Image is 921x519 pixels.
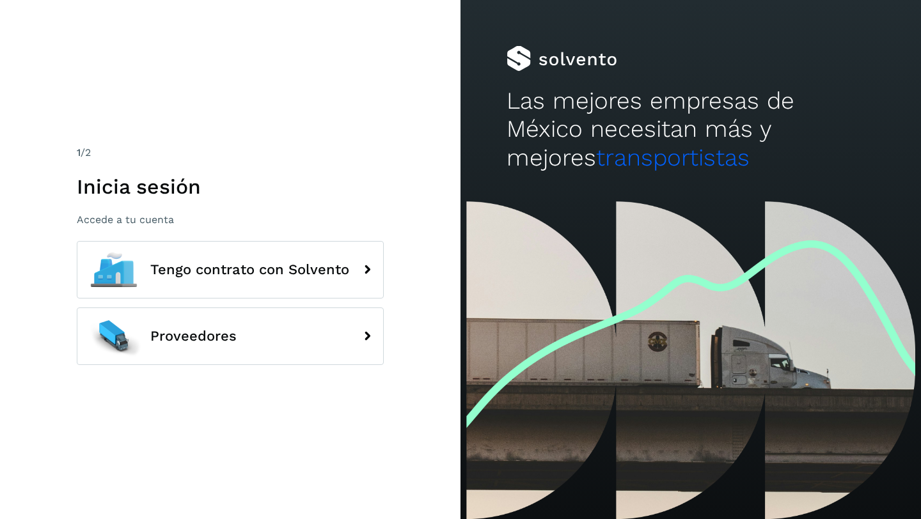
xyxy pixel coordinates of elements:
h2: Las mejores empresas de México necesitan más y mejores [507,87,875,172]
button: Tengo contrato con Solvento [77,241,384,298]
span: transportistas [596,144,750,171]
p: Accede a tu cuenta [77,213,384,226]
span: Proveedores [150,329,237,344]
span: Tengo contrato con Solvento [150,262,349,277]
h1: Inicia sesión [77,174,384,199]
button: Proveedores [77,307,384,365]
span: 1 [77,146,81,159]
div: /2 [77,145,384,160]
